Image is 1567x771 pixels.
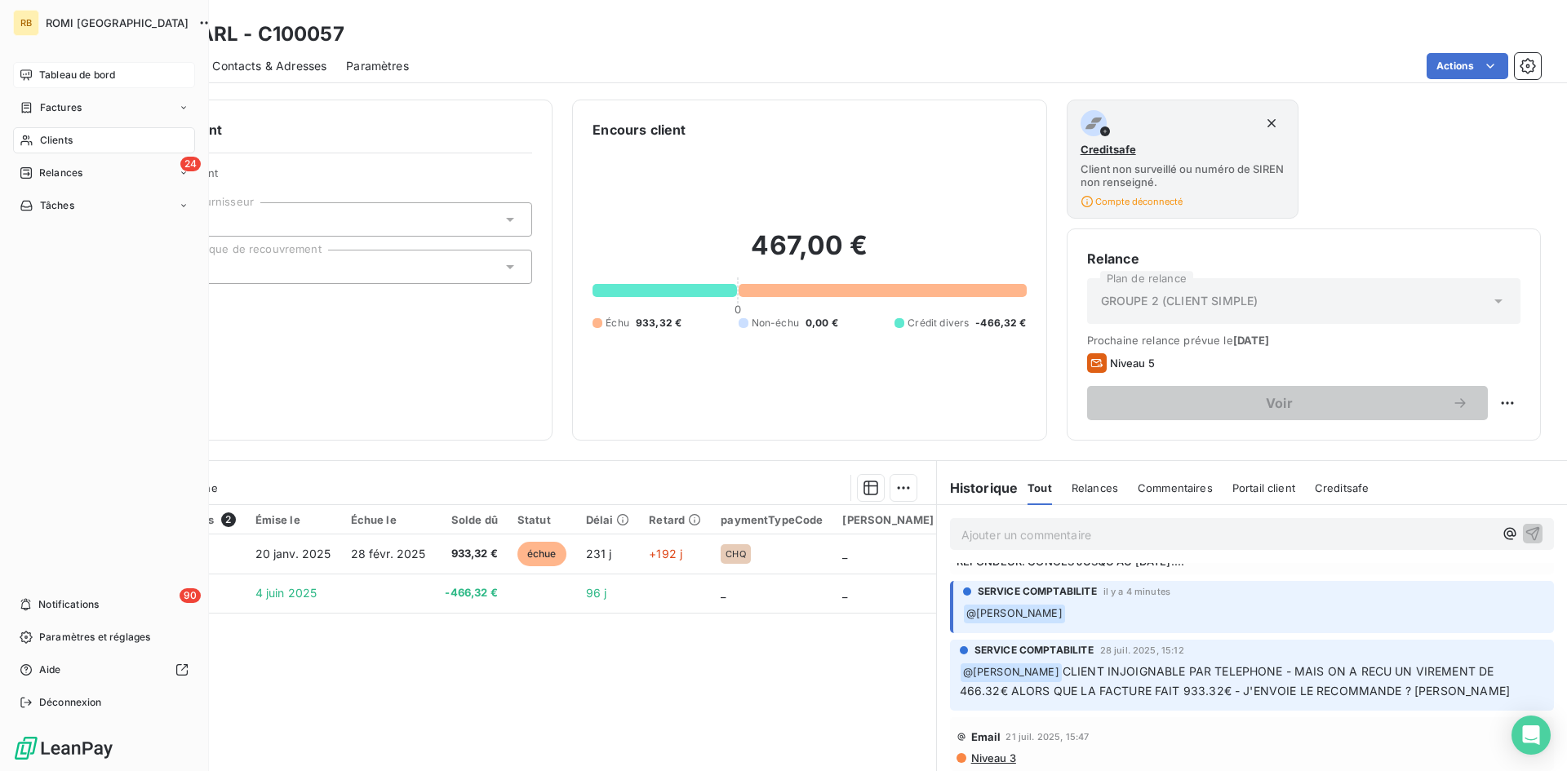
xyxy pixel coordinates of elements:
span: Client non surveillé ou numéro de SIREN non renseigné. [1081,162,1285,188]
div: Émise le [255,513,331,526]
div: Retard [649,513,701,526]
span: 933,32 € [445,546,497,562]
span: Clients [40,133,73,148]
div: Délai [586,513,630,526]
span: Déconnexion [39,695,102,710]
div: RB [13,10,39,36]
span: 4 juin 2025 [255,586,317,600]
h6: Historique [937,478,1019,498]
span: Relances [39,166,82,180]
span: Commentaires [1138,481,1213,494]
span: Portail client [1232,481,1295,494]
span: Voir [1107,397,1452,410]
div: Statut [517,513,566,526]
span: 0 [735,303,741,316]
div: Open Intercom Messenger [1512,716,1551,755]
div: paymentTypeCode [721,513,823,526]
span: -466,32 € [445,585,497,601]
span: [DATE] [1233,334,1270,347]
span: Compte déconnecté [1081,195,1183,208]
button: Voir [1087,386,1488,420]
span: Niveau 3 [970,751,1016,764]
span: il y a 4 minutes [1103,587,1170,596]
h6: Encours client [593,120,686,140]
span: Aide [39,662,61,677]
h3: J2S SARL - C100057 [144,20,344,49]
span: Tableau de bord [39,68,115,82]
span: Email [971,730,1001,743]
span: Propriétés Client [131,166,532,189]
div: [PERSON_NAME] [842,513,934,526]
span: Niveau 5 [1110,357,1155,370]
span: Paramètres [346,58,409,74]
span: 90 [180,588,201,603]
h6: Relance [1087,249,1520,268]
span: 231 j [586,547,612,561]
span: +192 j [649,547,682,561]
span: @ [PERSON_NAME] [964,605,1065,623]
span: Échu [606,316,629,330]
span: _ [842,547,847,561]
span: Contacts & Adresses [212,58,326,74]
button: Actions [1427,53,1508,79]
div: Solde dû [445,513,497,526]
span: 2 [221,512,236,527]
span: 24 [180,157,201,171]
span: _ [842,586,847,600]
span: 0,00 € [806,316,838,330]
span: 20 janv. 2025 [255,547,331,561]
span: ROMI [GEOGRAPHIC_DATA] [46,16,189,29]
span: échue [517,542,566,566]
span: _ [721,586,726,600]
h2: 467,00 € [593,229,1026,278]
span: CHQ [726,549,745,559]
span: Creditsafe [1081,143,1136,156]
h6: Informations client [99,120,532,140]
span: Paramètres et réglages [39,630,150,645]
span: 28 févr. 2025 [351,547,426,561]
a: Aide [13,657,195,683]
span: 96 j [586,586,607,600]
button: CreditsafeClient non surveillé ou numéro de SIREN non renseigné.Compte déconnecté [1067,100,1299,219]
span: 933,32 € [636,316,681,330]
div: Échue le [351,513,426,526]
span: SERVICE COMPTABILITE [978,584,1097,599]
span: Notifications [38,597,99,612]
span: 28 juil. 2025, 15:12 [1100,645,1184,655]
span: Relances [1072,481,1118,494]
span: Creditsafe [1315,481,1369,494]
span: Tout [1028,481,1052,494]
span: SERVICE COMPTABILITE [974,643,1094,658]
img: Logo LeanPay [13,735,114,761]
span: -466,32 € [975,316,1026,330]
span: GROUPE 2 (CLIENT SIMPLE) [1101,293,1258,309]
span: Factures [40,100,82,115]
span: Crédit divers [908,316,969,330]
span: CLIENT INJOIGNABLE PAR TELEPHONE - MAIS ON A RECU UN VIREMENT DE 466.32€ ALORS QUE LA FACTURE FAI... [960,664,1510,698]
span: Non-échu [752,316,799,330]
span: Tâches [40,198,74,213]
span: @ [PERSON_NAME] [961,663,1062,682]
span: Prochaine relance prévue le [1087,334,1520,347]
span: 21 juil. 2025, 15:47 [1005,732,1089,742]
